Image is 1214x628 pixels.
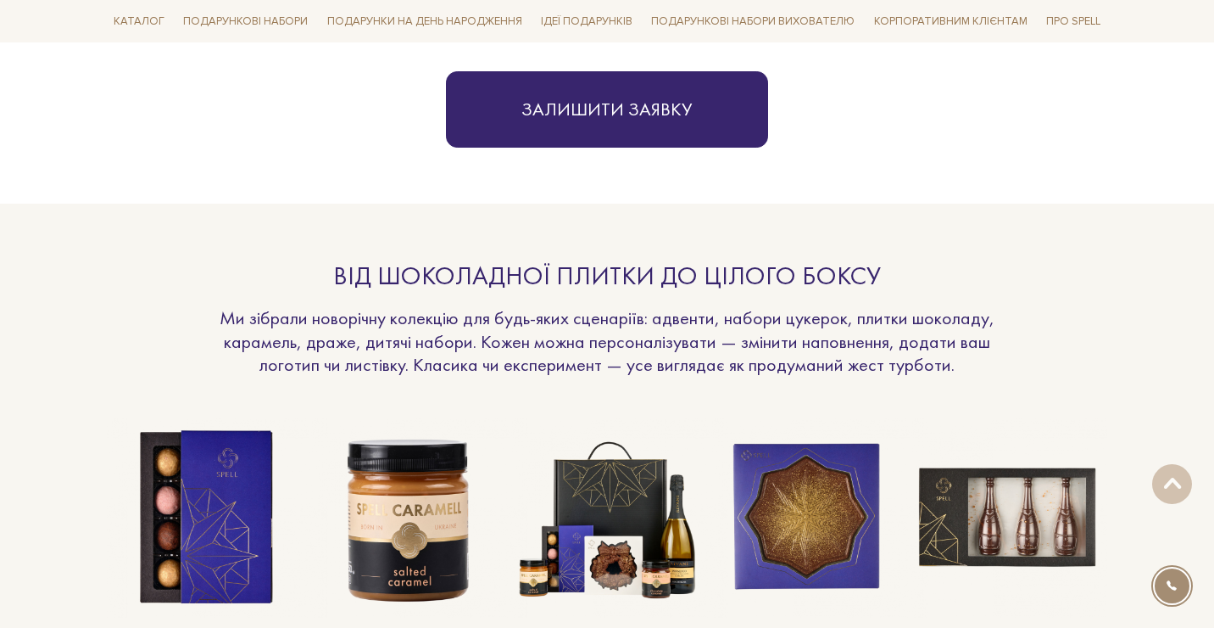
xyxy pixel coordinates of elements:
button: Залишити заявку [446,71,768,148]
div: Від шоколадної плитки до цілого боксу [217,260,997,293]
a: Корпоративним клієнтам [867,7,1034,36]
a: Про Spell [1039,8,1107,35]
p: Ми зібрали новорічну колекцію для будь-яких сценаріїв: адвенти, набори цукерок, плитки шоколаду, ... [217,306,997,377]
a: Ідеї подарунків [534,8,639,35]
a: Подарункові набори [176,8,315,35]
a: Каталог [107,8,171,35]
a: Подарункові набори вихователю [644,7,861,36]
a: Подарунки на День народження [320,8,529,35]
